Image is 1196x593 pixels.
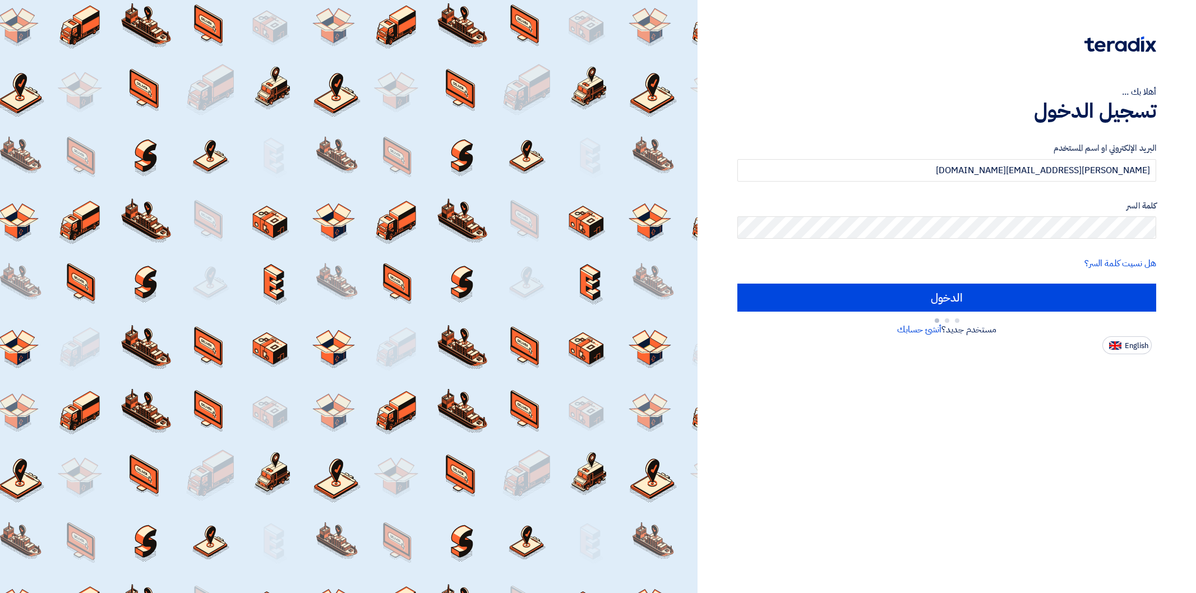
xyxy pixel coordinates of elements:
img: en-US.png [1109,341,1121,350]
img: Teradix logo [1084,36,1156,52]
label: كلمة السر [737,200,1156,212]
span: English [1125,342,1148,350]
a: هل نسيت كلمة السر؟ [1084,257,1156,270]
h1: تسجيل الدخول [737,99,1156,123]
a: أنشئ حسابك [897,323,941,336]
input: الدخول [737,284,1156,312]
label: البريد الإلكتروني او اسم المستخدم [737,142,1156,155]
div: أهلا بك ... [737,85,1156,99]
input: أدخل بريد العمل الإلكتروني او اسم المستخدم الخاص بك ... [737,159,1156,182]
button: English [1102,336,1152,354]
div: مستخدم جديد؟ [737,323,1156,336]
